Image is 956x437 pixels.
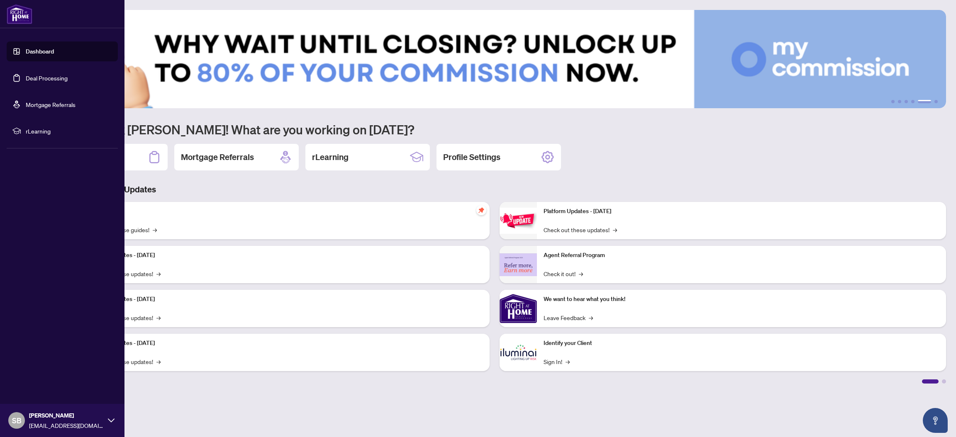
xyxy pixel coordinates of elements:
[905,100,908,103] button: 3
[156,313,161,322] span: →
[87,207,483,216] p: Self-Help
[566,357,570,366] span: →
[29,411,104,420] span: [PERSON_NAME]
[87,251,483,260] p: Platform Updates - [DATE]
[26,48,54,55] a: Dashboard
[29,421,104,430] span: [EMAIL_ADDRESS][DOMAIN_NAME]
[544,225,617,234] a: Check out these updates!→
[500,334,537,371] img: Identify your Client
[544,357,570,366] a: Sign In!→
[923,408,948,433] button: Open asap
[544,313,593,322] a: Leave Feedback→
[934,100,938,103] button: 6
[43,10,946,108] img: Slide 4
[911,100,915,103] button: 4
[443,151,500,163] h2: Profile Settings
[26,74,68,82] a: Deal Processing
[26,101,76,108] a: Mortgage Referrals
[589,313,593,322] span: →
[544,269,583,278] a: Check it out!→
[153,225,157,234] span: →
[500,253,537,276] img: Agent Referral Program
[500,208,537,234] img: Platform Updates - June 23, 2025
[156,269,161,278] span: →
[544,207,939,216] p: Platform Updates - [DATE]
[476,205,486,215] span: pushpin
[544,251,939,260] p: Agent Referral Program
[579,269,583,278] span: →
[500,290,537,327] img: We want to hear what you think!
[613,225,617,234] span: →
[43,184,946,195] h3: Brokerage & Industry Updates
[891,100,895,103] button: 1
[7,4,32,24] img: logo
[918,100,931,103] button: 5
[312,151,349,163] h2: rLearning
[26,126,112,136] span: rLearning
[87,295,483,304] p: Platform Updates - [DATE]
[12,415,22,426] span: SB
[544,295,939,304] p: We want to hear what you think!
[43,121,946,137] h1: Welcome back [PERSON_NAME]! What are you working on [DATE]?
[156,357,161,366] span: →
[87,339,483,348] p: Platform Updates - [DATE]
[898,100,901,103] button: 2
[544,339,939,348] p: Identify your Client
[181,151,254,163] h2: Mortgage Referrals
